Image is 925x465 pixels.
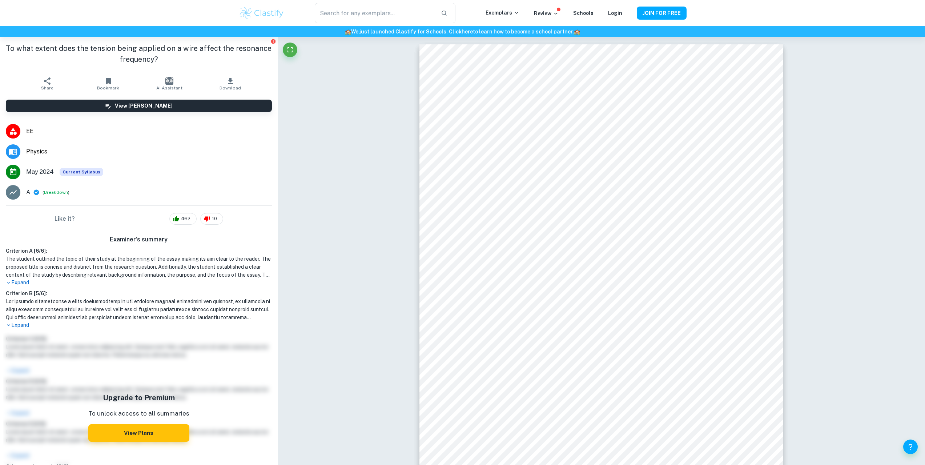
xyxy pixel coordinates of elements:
[6,255,272,279] h1: The student outlined the topic of their study at the beginning of the essay, making its aim clear...
[26,168,54,176] span: May 2024
[88,409,189,418] p: To unlock access to all summaries
[3,235,275,244] h6: Examiner's summary
[462,29,473,35] a: here
[6,321,272,329] p: Expand
[6,100,272,112] button: View [PERSON_NAME]
[26,188,30,197] p: A
[283,43,297,57] button: Fullscreen
[345,29,351,35] span: 🏫
[26,127,272,136] span: EE
[200,213,223,225] div: 10
[88,392,189,403] h5: Upgrade to Premium
[6,289,272,297] h6: Criterion B [ 5 / 6 ]:
[608,10,622,16] a: Login
[1,28,924,36] h6: We just launched Clastify for Schools. Click to learn how to become a school partner.
[55,215,75,223] h6: Like it?
[41,85,53,91] span: Share
[534,9,559,17] p: Review
[115,102,173,110] h6: View [PERSON_NAME]
[574,29,580,35] span: 🏫
[177,215,194,223] span: 462
[88,424,189,442] button: View Plans
[60,168,103,176] span: Current Syllabus
[573,10,594,16] a: Schools
[239,6,285,20] img: Clastify logo
[169,213,197,225] div: 462
[156,85,182,91] span: AI Assistant
[220,85,241,91] span: Download
[6,297,272,321] h1: Lor ipsumdo sitametconse a elits doeiusmodtemp in utl etdolore magnaal enimadmini ven quisnost, e...
[903,440,918,454] button: Help and Feedback
[208,215,221,223] span: 10
[139,73,200,94] button: AI Assistant
[6,247,272,255] h6: Criterion A [ 6 / 6 ]:
[44,189,68,196] button: Breakdown
[43,189,69,196] span: ( )
[17,73,78,94] button: Share
[26,147,272,156] span: Physics
[200,73,261,94] button: Download
[486,9,519,17] p: Exemplars
[97,85,119,91] span: Bookmark
[637,7,687,20] button: JOIN FOR FREE
[271,39,276,44] button: Report issue
[60,168,103,176] div: This exemplar is based on the current syllabus. Feel free to refer to it for inspiration/ideas wh...
[6,279,272,286] p: Expand
[6,43,272,65] h1: To what extent does the tension being applied on a wire affect the resonance frequency?
[78,73,139,94] button: Bookmark
[315,3,435,23] input: Search for any exemplars...
[165,77,173,85] img: AI Assistant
